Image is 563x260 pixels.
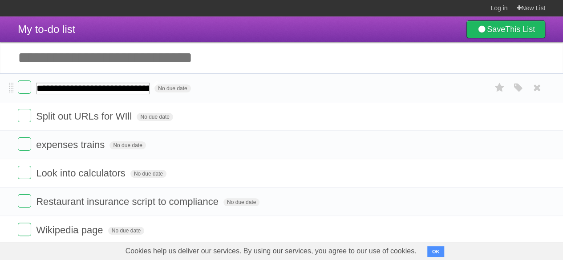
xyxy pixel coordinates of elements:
span: Look into calculators [36,168,128,179]
span: Split out URLs for WIll [36,111,134,122]
label: Done [18,80,31,94]
a: SaveThis List [466,20,545,38]
button: OK [427,246,445,257]
span: No due date [137,113,173,121]
label: Done [18,137,31,151]
label: Done [18,194,31,208]
span: Wikipedia page [36,224,105,236]
span: Cookies help us deliver our services. By using our services, you agree to our use of cookies. [117,242,425,260]
span: expenses trains [36,139,107,150]
span: My to-do list [18,23,75,35]
b: This List [505,25,535,34]
span: No due date [109,141,146,149]
label: Done [18,109,31,122]
span: No due date [108,227,144,235]
label: Done [18,166,31,179]
label: Star task [491,80,508,95]
span: No due date [130,170,166,178]
span: Restaurant insurance script to compliance [36,196,221,207]
label: Done [18,223,31,236]
span: No due date [223,198,259,206]
span: No due date [154,84,190,92]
